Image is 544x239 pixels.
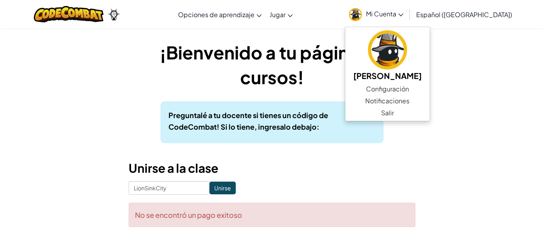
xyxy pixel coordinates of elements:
a: Jugar [266,4,297,25]
img: Logotipo de CodeCombat [34,6,104,22]
a: Opciones de aprendizaje [174,4,266,25]
a: Mi Cuenta [345,2,407,27]
font: Notificaciones [365,97,409,105]
input: Unirse [209,182,236,194]
font: Preguntalé a tu docente si tienes un código de CodeCombat! Si lo tiene, ingresalo debajo: [168,111,328,131]
font: Opciones de aprendizaje [178,10,254,19]
a: Salir [345,107,430,119]
font: No se encontró un pago exitoso [135,210,242,219]
input: <Ingresar código de clase> [129,181,209,195]
font: Mi Cuenta [366,10,396,18]
font: Configuración [366,85,409,93]
img: Ozaria [108,8,120,20]
a: Configuración [345,83,430,95]
font: Unirse a la clase [129,160,218,176]
font: Jugar [270,10,286,19]
font: Salir [381,109,394,117]
img: avatar [368,30,407,69]
font: Español ([GEOGRAPHIC_DATA]) [416,10,512,19]
img: avatar [349,8,362,21]
a: Notificaciones [345,95,430,107]
font: [PERSON_NAME] [353,71,422,81]
font: ¡Bienvenido a tu página de cursos! [160,41,385,88]
a: Español ([GEOGRAPHIC_DATA]) [412,4,516,25]
a: [PERSON_NAME] [345,29,430,83]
